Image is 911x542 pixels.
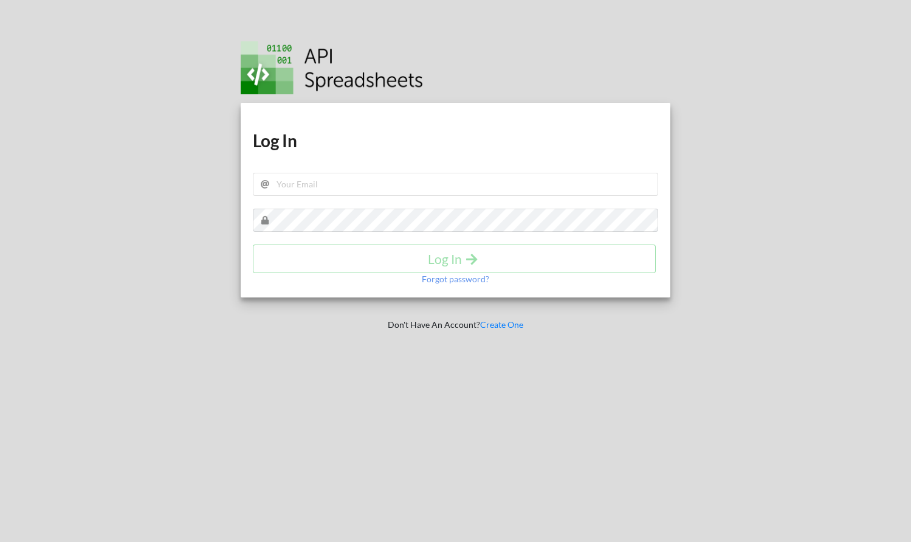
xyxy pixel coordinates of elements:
[253,173,658,196] input: Your Email
[232,319,679,331] p: Don't Have An Account?
[253,130,658,151] h1: Log In
[241,41,423,94] img: Logo.png
[422,273,489,285] p: Forgot password?
[480,319,523,330] a: Create One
